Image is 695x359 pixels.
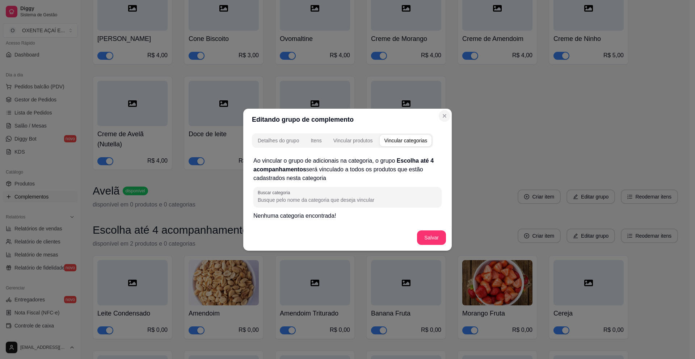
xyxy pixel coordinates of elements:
div: Vincular produtos [333,137,373,144]
header: Editando grupo de complemento [243,109,452,130]
h2: Ao vincular o grupo de adicionais na categoria, o grupo será vinculado a todos os produtos que es... [253,156,442,183]
span: Escolha até 4 acompanhamentos [253,158,434,172]
div: complement-group [252,133,443,148]
div: complement-group [252,133,433,148]
div: Detalhes do grupo [258,137,299,144]
button: Salvar [417,230,446,245]
div: Itens [311,137,321,144]
div: Vincular categorias [384,137,427,144]
button: Close [439,110,450,122]
input: Buscar categoria [258,196,437,204]
p: Nenhuma categoria encontrada! [253,212,442,220]
label: Buscar categoria [258,189,292,196]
